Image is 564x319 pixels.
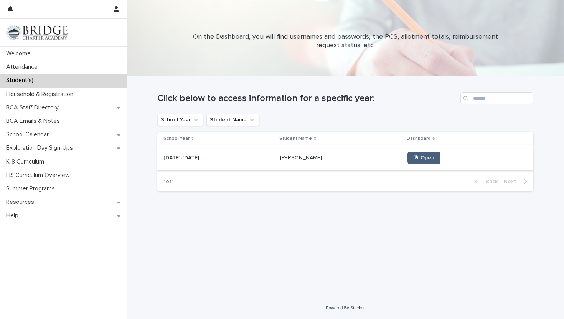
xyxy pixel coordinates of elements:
[3,131,55,138] p: School Calendar
[468,178,501,185] button: Back
[481,179,498,184] span: Back
[157,93,457,104] h1: Click below to access information for a specific year:
[326,306,364,310] a: Powered By Stacker
[163,134,190,143] p: School Year
[3,158,50,165] p: K-8 Curriculum
[3,185,61,192] p: Summer Programs
[3,172,76,179] p: HS Curriculum Overview
[6,25,68,40] img: V1C1m3IdTEidaUdm9Hs0
[157,172,180,191] p: 1 of 1
[3,104,65,111] p: BCA Staff Directory
[504,179,521,184] span: Next
[163,153,201,161] p: [DATE]-[DATE]
[3,212,25,219] p: Help
[501,178,533,185] button: Next
[407,134,430,143] p: Dashboard
[279,134,312,143] p: Student Name
[3,50,37,57] p: Welcome
[3,117,66,125] p: BCA Emails & Notes
[3,91,79,98] p: Household & Registration
[157,114,203,126] button: School Year
[460,92,533,104] input: Search
[3,198,40,206] p: Resources
[280,153,323,161] p: [PERSON_NAME]
[157,145,533,170] tr: [DATE]-[DATE][DATE]-[DATE] [PERSON_NAME][PERSON_NAME] 🖱 Open
[3,144,79,152] p: Exploration Day Sign-Ups
[3,77,40,84] p: Student(s)
[3,63,44,71] p: Attendance
[407,152,440,164] a: 🖱 Open
[192,33,499,50] p: On the Dashboard, you will find usernames and passwords, the PCS, allotment totals, reimbursement...
[414,155,434,160] span: 🖱 Open
[206,114,259,126] button: Student Name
